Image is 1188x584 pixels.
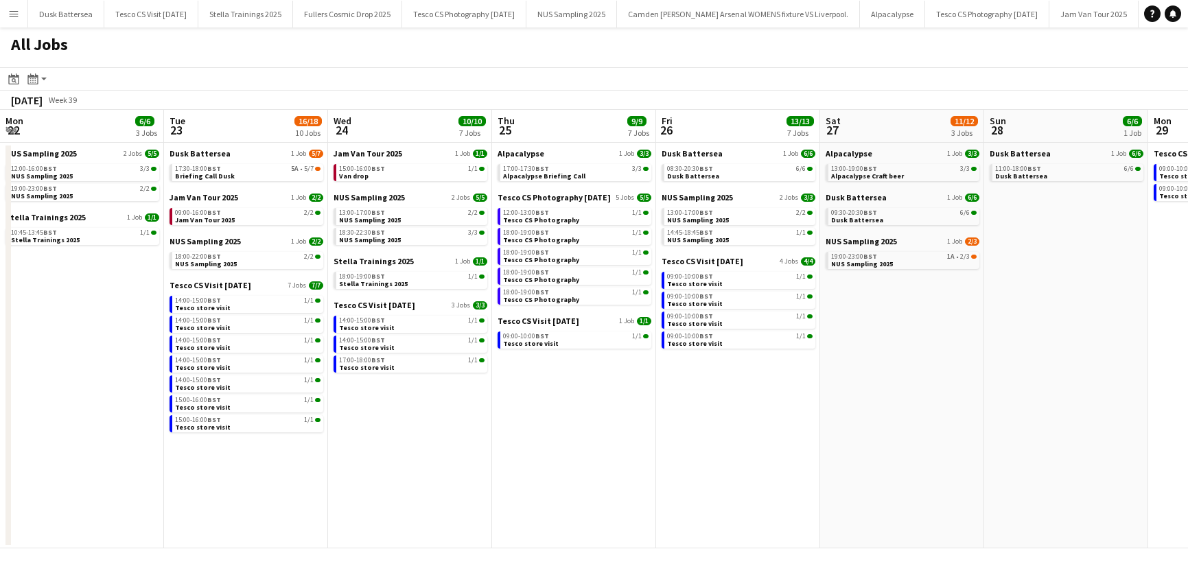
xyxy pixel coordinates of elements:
span: 3 Jobs [452,301,470,309]
span: 1/1 [468,357,478,364]
div: Jam Van Tour 20251 Job2/209:00-16:00BST2/2Jam Van Tour 2025 [170,192,323,236]
span: 09:00-10:00 [667,313,713,320]
span: 11:00-18:00 [995,165,1041,172]
span: NUS Sampling 2025 [339,235,401,244]
span: 1/1 [637,317,651,325]
span: 17:30-18:00 [175,165,221,172]
span: Jam Van Tour 2025 [175,215,235,224]
span: 3/3 [801,194,815,202]
span: 1 Job [619,317,634,325]
span: 1 Job [947,237,962,246]
span: NUS Sampling 2025 [826,236,897,246]
span: Dusk Battersea [826,192,887,202]
span: 18:00-19:00 [503,269,549,276]
span: 12:00-13:00 [503,209,549,216]
span: 1 Job [127,213,142,222]
div: Dusk Battersea1 Job6/608:30-20:30BST6/6Dusk Battersea [662,148,815,192]
div: • [175,165,321,172]
span: 5/5 [637,194,651,202]
span: 1/1 [632,229,642,236]
div: Alpacalypse1 Job3/313:00-19:00BST3/3Alpacalypse Craft beer [826,148,979,192]
span: 3/3 [965,150,979,158]
span: NUS Sampling 2025 [339,215,401,224]
span: BST [699,312,713,320]
a: Dusk Battersea1 Job6/6 [826,192,979,202]
div: Dusk Battersea1 Job6/609:30-20:30BST6/6Dusk Battersea [826,192,979,236]
a: Alpacalypse1 Job3/3 [826,148,979,159]
span: Tesco CS Visit September 2025 [334,300,415,310]
div: Tesco CS Visit [DATE]7 Jobs7/714:00-15:00BST1/1Tesco store visit14:00-15:00BST1/1Tesco store visi... [170,280,323,435]
span: Tesco CS Visit September 2025 [170,280,251,290]
span: 14:00-15:00 [175,337,221,344]
span: 18:00-19:00 [503,249,549,256]
span: 5/5 [473,194,487,202]
span: 18:00-19:00 [503,229,549,236]
a: 19:00-23:00BST1A•2/3NUS Sampling 2025 [831,252,977,268]
a: Jam Van Tour 20251 Job1/1 [334,148,487,159]
a: 14:00-15:00BST1/1Tesco store visit [339,316,485,331]
button: Tesco CS Photography [DATE] [402,1,526,27]
span: 09:00-10:00 [503,333,549,340]
span: NUS Sampling 2025 [175,259,237,268]
a: Alpacalypse1 Job3/3 [498,148,651,159]
span: 7/7 [309,281,323,290]
a: Dusk Battersea1 Job6/6 [990,148,1143,159]
span: 14:00-15:00 [339,317,385,324]
span: 2/2 [796,209,806,216]
span: BST [699,292,713,301]
span: 5 Jobs [616,194,634,202]
span: BST [207,316,221,325]
span: NUS Sampling 2025 [831,259,893,268]
span: 1/1 [304,317,314,324]
span: 3/3 [632,165,642,172]
span: 1/1 [304,377,314,384]
span: 1/1 [473,257,487,266]
span: BST [699,164,713,173]
a: 12:00-13:00BST1/1Tesco CS Photography [503,208,649,224]
span: 1/1 [796,273,806,280]
span: Dusk Battersea [831,215,883,224]
span: 14:00-15:00 [175,377,221,384]
a: 14:00-15:00BST1/1Tesco store visit [339,336,485,351]
a: 15:00-16:00BST1/1Tesco store visit [175,395,321,411]
span: 4 Jobs [780,257,798,266]
span: 1/1 [796,229,806,236]
span: BST [371,336,385,344]
span: Tesco store visit [667,319,723,328]
span: 1 Job [291,194,306,202]
span: Tesco CS Photography [503,215,579,224]
span: 1/1 [145,213,159,222]
span: 1 Job [619,150,634,158]
span: 14:00-15:00 [339,337,385,344]
a: 18:00-19:00BST1/1Tesco CS Photography [503,228,649,244]
span: 19:00-23:00 [11,185,57,192]
a: Tesco CS Visit [DATE]7 Jobs7/7 [170,280,323,290]
span: Jam Van Tour 2025 [170,192,238,202]
button: Stella Trainings 2025 [198,1,293,27]
span: 1 Job [783,150,798,158]
div: Jam Van Tour 20251 Job1/115:00-16:00BST1/1Van drop [334,148,487,192]
span: 17:00-18:00 [339,357,385,364]
span: 5/7 [304,165,314,172]
span: BST [699,208,713,217]
span: NUS Sampling 2025 [662,192,733,202]
span: BST [371,316,385,325]
span: BST [699,228,713,237]
span: Alpacalypse Briefing Call [503,172,585,180]
span: 6/6 [1129,150,1143,158]
span: 5/7 [309,150,323,158]
span: 2/2 [304,209,314,216]
span: NUS Sampling 2025 [334,192,405,202]
span: 2/2 [140,185,150,192]
div: Stella Trainings 20251 Job1/110:45-13:45BST1/1Stella Trainings 2025 [5,212,159,248]
span: NUS Sampling 2025 [11,172,73,180]
span: 09:00-10:00 [667,273,713,280]
a: 13:00-17:00BST2/2NUS Sampling 2025 [339,208,485,224]
span: BST [535,268,549,277]
span: BST [371,164,385,173]
span: 18:00-19:00 [339,273,385,280]
span: Alpacalypse Craft beer [831,172,904,180]
span: 3/3 [960,165,970,172]
div: Stella Trainings 20251 Job1/118:00-19:00BST1/1Stella Trainings 2025 [334,256,487,300]
button: Tesco CS Visit [DATE] [104,1,198,27]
